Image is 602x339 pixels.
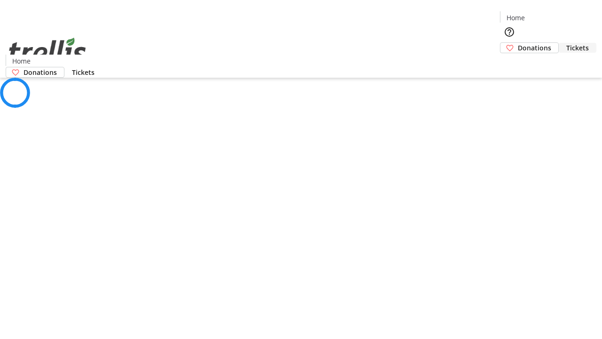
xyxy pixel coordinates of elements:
button: Help [500,23,519,41]
img: Orient E2E Organization vjlQ4Jt33u's Logo [6,27,89,74]
a: Tickets [64,67,102,77]
span: Donations [518,43,551,53]
a: Tickets [559,43,596,53]
span: Home [507,13,525,23]
button: Cart [500,53,519,72]
a: Home [500,13,531,23]
a: Donations [500,42,559,53]
span: Donations [24,67,57,77]
span: Tickets [72,67,95,77]
span: Tickets [566,43,589,53]
span: Home [12,56,31,66]
a: Donations [6,67,64,78]
a: Home [6,56,36,66]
